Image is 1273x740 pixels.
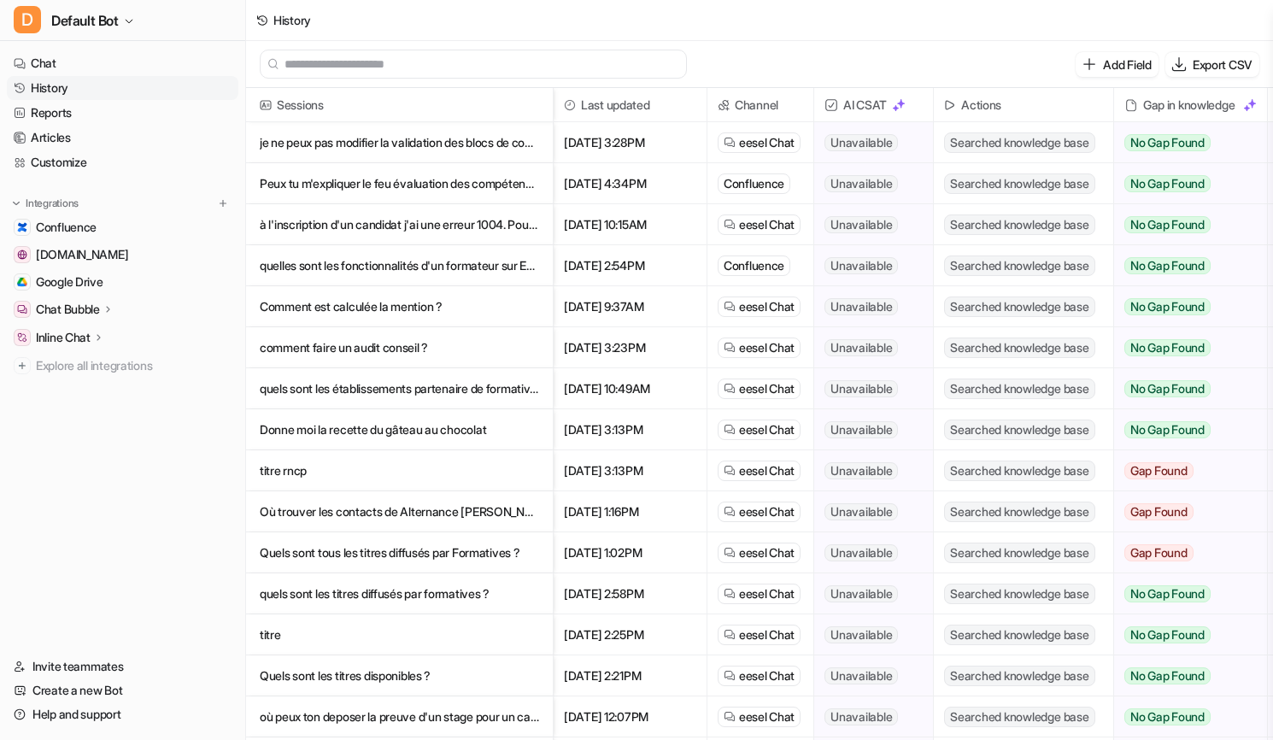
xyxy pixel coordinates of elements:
img: menu_add.svg [217,197,229,209]
span: [DATE] 1:16PM [560,491,700,532]
a: eesel Chat [724,380,795,397]
img: Chat Bubble [17,304,27,314]
span: Sessions [253,88,546,122]
span: eesel Chat [739,667,795,684]
p: Quels sont les titres disponibles ? [260,655,539,696]
span: No Gap Found [1124,257,1211,274]
button: No Gap Found [1114,696,1254,737]
button: Integrations [7,195,84,212]
span: AI CSAT [821,88,926,122]
span: Unavailable [824,175,898,192]
span: [DATE] 2:58PM [560,573,700,614]
span: Unavailable [824,380,898,397]
span: [DATE] 3:23PM [560,327,700,368]
button: No Gap Found [1114,655,1254,696]
span: Searched knowledge base [944,666,1094,686]
button: Gap Found [1114,450,1254,491]
img: Confluence [17,222,27,232]
span: eesel Chat [739,462,795,479]
span: eesel Chat [739,544,795,561]
span: Searched knowledge base [944,461,1094,481]
span: eesel Chat [739,585,795,602]
button: Gap Found [1114,491,1254,532]
a: Google DriveGoogle Drive [7,270,238,294]
span: eesel Chat [739,503,795,520]
span: [DATE] 3:28PM [560,122,700,163]
button: No Gap Found [1114,204,1254,245]
span: Unavailable [824,585,898,602]
button: No Gap Found [1114,573,1254,614]
p: quelles sont les fonctionnalités d'un formateur sur ELIOP ? [260,245,539,286]
span: [DATE] 9:37AM [560,286,700,327]
h2: Actions [961,88,1001,122]
span: Unavailable [824,298,898,315]
p: titre [260,614,539,655]
p: Inline Chat [36,329,91,346]
span: Searched knowledge base [944,584,1094,604]
span: Searched knowledge base [944,214,1094,235]
p: Add Field [1103,56,1151,73]
img: eeselChat [724,342,736,354]
span: [DATE] 4:34PM [560,163,700,204]
span: Unavailable [824,708,898,725]
a: Explore all integrations [7,354,238,378]
p: Integrations [26,197,79,210]
span: Searched knowledge base [944,338,1094,358]
span: Google Drive [36,273,103,291]
span: Unavailable [824,626,898,643]
span: Unavailable [824,544,898,561]
img: eeselChat [724,301,736,313]
span: eesel Chat [739,708,795,725]
button: Gap Found [1114,532,1254,573]
img: eeselChat [724,670,736,682]
span: Unavailable [824,257,898,274]
button: No Gap Found [1114,614,1254,655]
span: Unavailable [824,462,898,479]
span: Searched knowledge base [944,502,1094,522]
p: Export CSV [1193,56,1252,73]
p: comment faire un audit conseil ? [260,327,539,368]
span: Explore all integrations [36,352,232,379]
span: [DATE] 2:54PM [560,245,700,286]
span: Unavailable [824,503,898,520]
span: eesel Chat [739,380,795,397]
span: eesel Chat [739,626,795,643]
a: ConfluenceConfluence [7,215,238,239]
span: [DATE] 10:49AM [560,368,700,409]
a: eesel Chat [724,421,795,438]
a: eesel Chat [724,462,795,479]
a: eesel Chat [724,544,795,561]
a: eesel Chat [724,216,795,233]
p: quels sont les titres diffusés par formatives ? [260,573,539,614]
a: eesel Chat [724,708,795,725]
span: [DATE] 1:02PM [560,532,700,573]
span: Unavailable [824,421,898,438]
p: Comment est calculée la mention ? [260,286,539,327]
span: Gap Found [1124,462,1194,479]
span: Searched knowledge base [944,625,1094,645]
button: No Gap Found [1114,409,1254,450]
span: No Gap Found [1124,585,1211,602]
span: Searched knowledge base [944,379,1094,399]
a: Articles [7,126,238,150]
p: Chat Bubble [36,301,100,318]
a: eesel Chat [724,667,795,684]
span: eesel Chat [739,339,795,356]
span: No Gap Found [1124,339,1211,356]
span: Searched knowledge base [944,173,1094,194]
span: No Gap Found [1124,626,1211,643]
img: Google Drive [17,277,27,287]
img: Inline Chat [17,332,27,343]
a: Help and support [7,702,238,726]
span: Gap Found [1124,503,1194,520]
span: Searched knowledge base [944,707,1094,727]
span: eesel Chat [739,134,795,151]
span: Unavailable [824,216,898,233]
button: Export CSV [1165,52,1259,77]
img: www.formatives.fr [17,250,27,260]
span: Searched knowledge base [944,255,1094,276]
span: Confluence [36,219,97,236]
img: eeselChat [724,383,736,395]
span: No Gap Found [1124,298,1211,315]
span: No Gap Found [1124,175,1211,192]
